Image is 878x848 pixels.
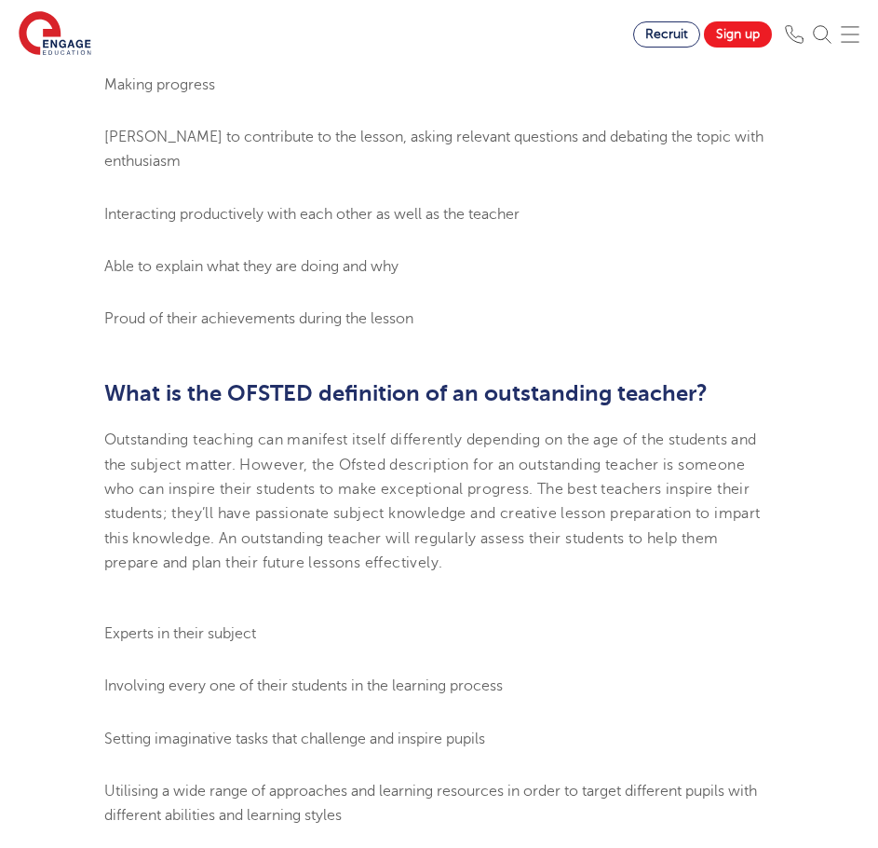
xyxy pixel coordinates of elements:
[813,25,831,44] img: Search
[104,129,763,170] span: [PERSON_NAME] to contribute to the lesson, asking relevant questions and debating the topic with ...
[104,310,413,327] span: Proud of their achievements during the lesson
[841,25,859,44] img: Mobile Menu
[104,783,757,824] span: Utilising a wide range of approaches and learning resources in order to target different pupils w...
[645,27,688,41] span: Recruit
[104,258,398,275] span: Able to explain what they are doing and why
[104,677,503,694] span: Involving every one of their students in the learning process
[104,76,215,93] span: Making progress
[104,731,485,747] span: Setting imaginative tasks that challenge and inspire pupils
[19,11,91,58] img: Engage Education
[704,21,772,48] a: Sign up
[104,206,520,223] span: Interacting productively with each other as well as the teacher
[785,25,804,44] img: Phone
[104,625,256,642] span: Experts in their subject
[104,431,761,570] span: Outstanding teaching can manifest itself differently depending on the age of the students and the...
[104,380,708,406] span: What is the OFSTED definition of an outstanding teacher?
[633,21,700,48] a: Recruit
